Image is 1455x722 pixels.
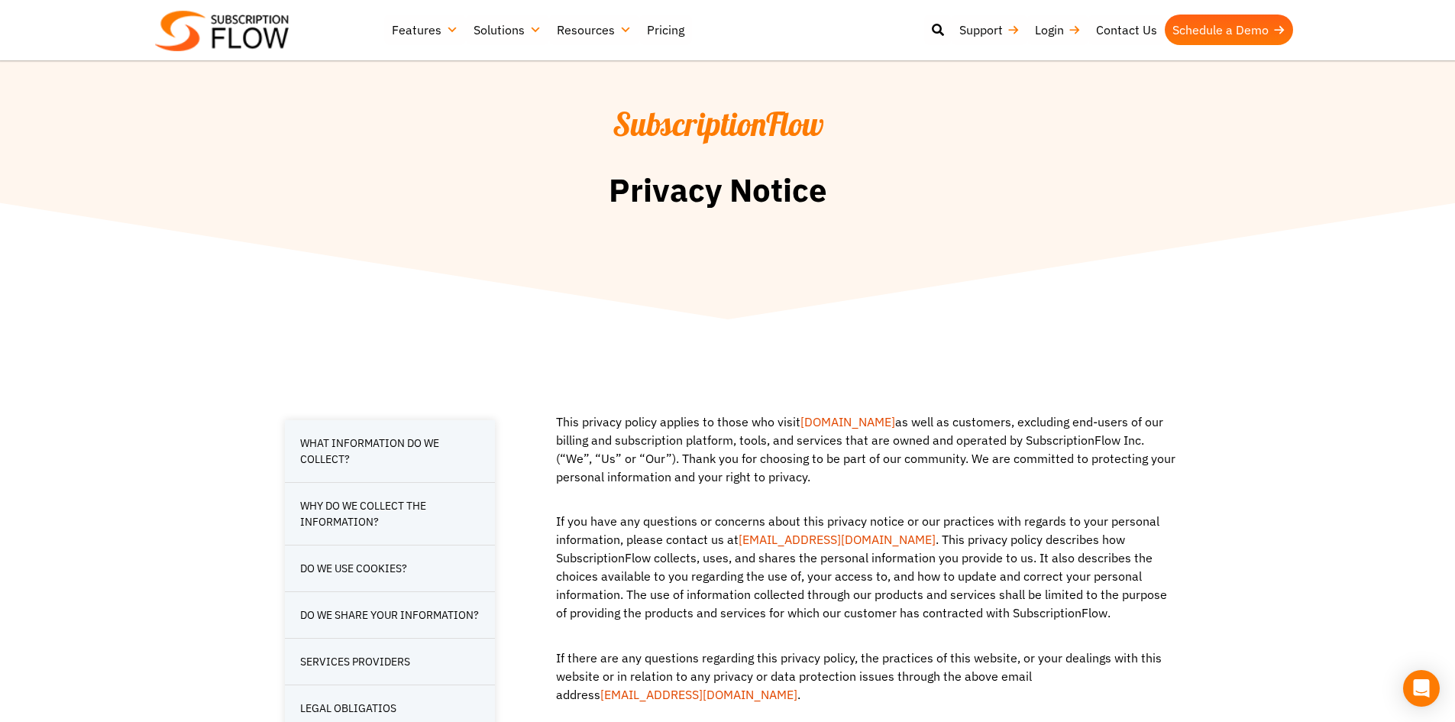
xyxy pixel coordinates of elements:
[384,15,466,45] a: Features
[1088,15,1165,45] a: Contact Us
[300,607,479,623] span: DO WE SHARE YOUR INFORMATION?
[285,483,495,546] a: WHY DO WE COLLECT THE INFORMATION?
[285,592,495,639] a: DO WE SHARE YOUR INFORMATION?
[300,435,480,468] span: WHAT INFORMATION DO WE COLLECT?
[300,498,480,530] span: WHY DO WE COLLECT THE INFORMATION?
[300,701,396,717] span: LEGAL OBLIGATIOS
[285,420,495,483] a: WHAT INFORMATION DO WE COLLECT?
[285,546,495,592] a: DO WE USE COOKIES?
[548,512,1179,637] p: If you have any questions or concerns about this privacy notice or our practices with regards to ...
[466,15,549,45] a: Solutions
[285,639,495,685] a: SERVICES PROVIDERS
[1027,15,1088,45] a: Login
[549,15,639,45] a: Resources
[1403,670,1440,707] div: Open Intercom Messenger
[739,532,936,547] a: [EMAIL_ADDRESS][DOMAIN_NAME]
[952,15,1027,45] a: Support
[548,413,1179,501] p: This privacy policy applies to those who visit as well as customers, excluding end-users of our b...
[155,11,289,51] img: Subscriptionflow
[639,15,692,45] a: Pricing
[600,687,797,702] a: [EMAIL_ADDRESS][DOMAIN_NAME]
[800,414,895,429] a: [DOMAIN_NAME]
[270,172,1167,209] h2: Privacy Notice
[548,649,1179,719] p: If there are any questions regarding this privacy policy, the practices of this website, or your ...
[300,654,410,670] span: SERVICES PROVIDERS
[613,104,824,144] span: SubscriptionFlow
[1165,15,1293,45] a: Schedule a Demo
[300,561,407,577] span: DO WE USE COOKIES?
